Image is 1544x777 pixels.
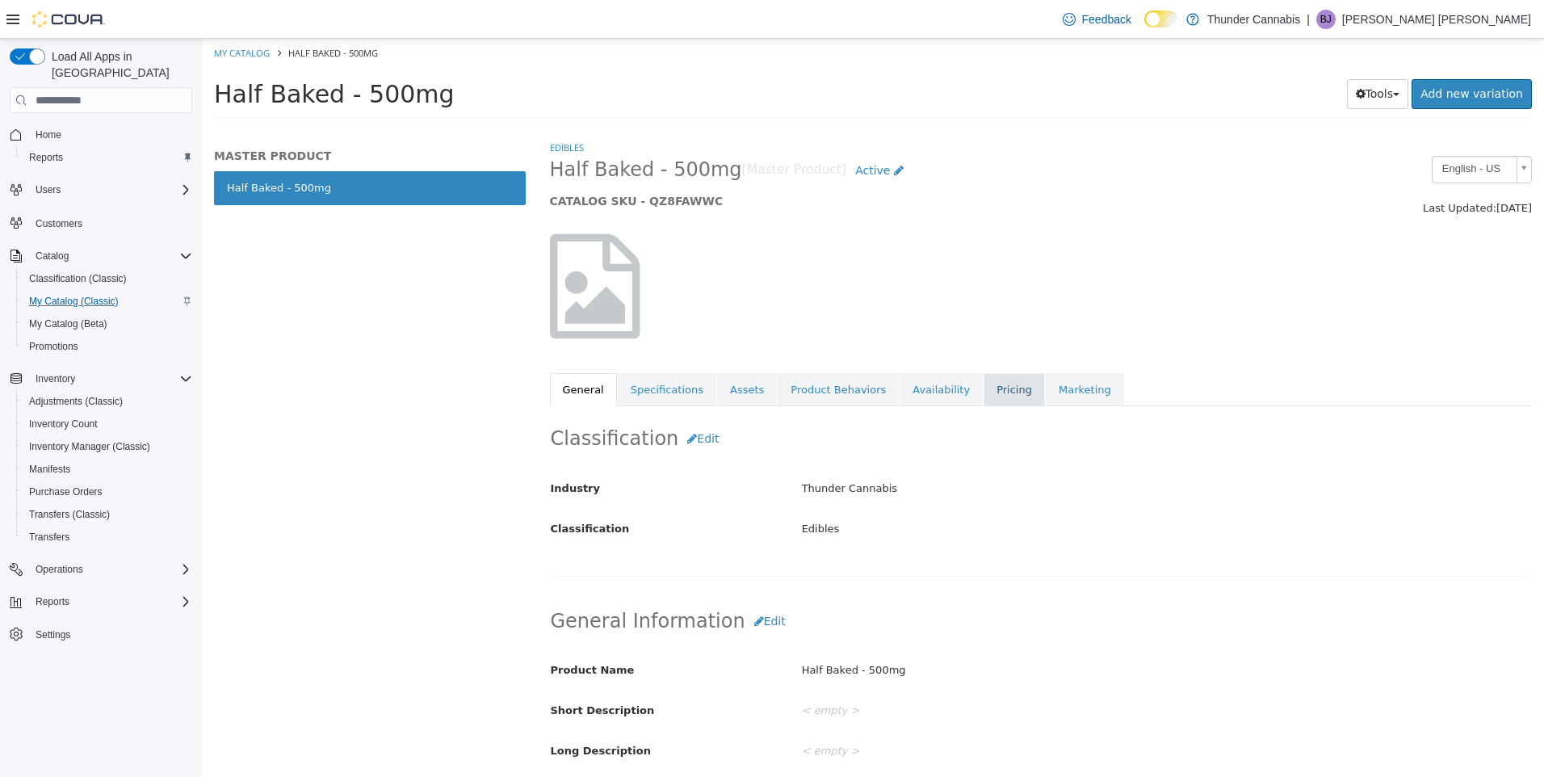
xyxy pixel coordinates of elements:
span: Adjustments (Classic) [29,395,123,408]
span: Purchase Orders [29,485,103,498]
span: Reports [29,592,192,611]
span: Load All Apps in [GEOGRAPHIC_DATA] [45,48,192,81]
span: Half Baked - 500mg [348,119,540,144]
button: Purchase Orders [16,481,199,503]
span: Catalog [36,250,69,262]
button: Reports [29,592,76,611]
span: Customers [36,217,82,230]
a: Marketing [844,334,922,368]
span: Half Baked - 500mg [86,8,176,20]
a: Promotions [23,337,85,356]
a: General [348,334,415,368]
span: Promotions [29,340,78,353]
span: Inventory Manager (Classic) [23,437,192,456]
button: Reports [3,590,199,613]
span: Manifests [23,460,192,479]
span: My Catalog (Beta) [29,317,107,330]
span: Reports [29,151,63,164]
span: Home [29,124,192,145]
span: Transfers [29,531,69,544]
a: Customers [29,214,89,233]
h2: Classification [349,385,1330,415]
button: Operations [3,558,199,581]
span: BJ [1320,10,1332,29]
a: Purchase Orders [23,482,109,502]
span: Industry [349,443,399,456]
span: Purchase Orders [23,482,192,502]
button: Settings [3,623,199,646]
button: Catalog [29,246,75,266]
span: My Catalog (Classic) [23,292,192,311]
span: Short Description [349,666,453,678]
div: Edibles [588,477,1341,505]
span: Product Name [349,625,433,637]
span: Classification (Classic) [29,272,127,285]
span: Promotions [23,337,192,356]
a: Product Behaviors [576,334,697,368]
span: Inventory Count [23,414,192,434]
a: Transfers (Classic) [23,505,116,524]
a: Specifications [416,334,514,368]
div: Thunder Cannabis [588,436,1341,464]
span: English - US [1231,118,1308,143]
small: [Master Product] [540,125,645,138]
span: Adjustments (Classic) [23,392,192,411]
button: Inventory [3,367,199,390]
a: Availability [698,334,781,368]
a: Active [644,117,711,147]
span: Users [36,183,61,196]
div: Barbara Jimmy [1316,10,1336,29]
img: Cova [32,11,105,27]
a: Home [29,125,68,145]
h5: CATALOG SKU - QZ8FAWWC [348,155,1079,170]
nav: Complex example [10,116,192,688]
span: Inventory Count [29,418,98,430]
a: My Catalog [12,8,68,20]
span: Users [29,180,192,199]
span: Transfers (Classic) [29,508,110,521]
span: Settings [36,628,70,641]
button: Edit [476,385,526,415]
button: My Catalog (Beta) [16,313,199,335]
div: < empty > [588,699,1341,727]
span: Catalog [29,246,192,266]
h5: MASTER PRODUCT [12,110,324,124]
button: Classification (Classic) [16,267,199,290]
span: Manifests [29,463,70,476]
span: Dark Mode [1144,27,1145,28]
span: Inventory [29,369,192,388]
span: Active [653,125,688,138]
p: | [1307,10,1310,29]
button: Users [3,178,199,201]
button: Customers [3,211,199,234]
h2: General Information [349,568,1330,598]
button: Tools [1145,40,1207,70]
button: Inventory Manager (Classic) [16,435,199,458]
input: Dark Mode [1144,10,1178,27]
span: Settings [29,624,192,645]
a: Transfers [23,527,76,547]
span: Classification (Classic) [23,269,192,288]
span: Operations [36,563,83,576]
button: Promotions [16,335,199,358]
a: Reports [23,148,69,167]
a: Inventory Manager (Classic) [23,437,157,456]
span: My Catalog (Beta) [23,314,192,334]
button: Manifests [16,458,199,481]
span: Reports [36,595,69,608]
button: My Catalog (Classic) [16,290,199,313]
span: Last Updated: [1221,163,1294,175]
a: Half Baked - 500mg [12,132,324,166]
span: Home [36,128,61,141]
a: Edibles [348,103,382,115]
p: [PERSON_NAME] [PERSON_NAME] [1342,10,1531,29]
button: Transfers [16,526,199,548]
a: Assets [515,334,575,368]
a: Manifests [23,460,77,479]
a: Pricing [782,334,843,368]
p: Thunder Cannabis [1207,10,1300,29]
a: My Catalog (Classic) [23,292,125,311]
button: Inventory Count [16,413,199,435]
button: Users [29,180,67,199]
button: Home [3,123,199,146]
